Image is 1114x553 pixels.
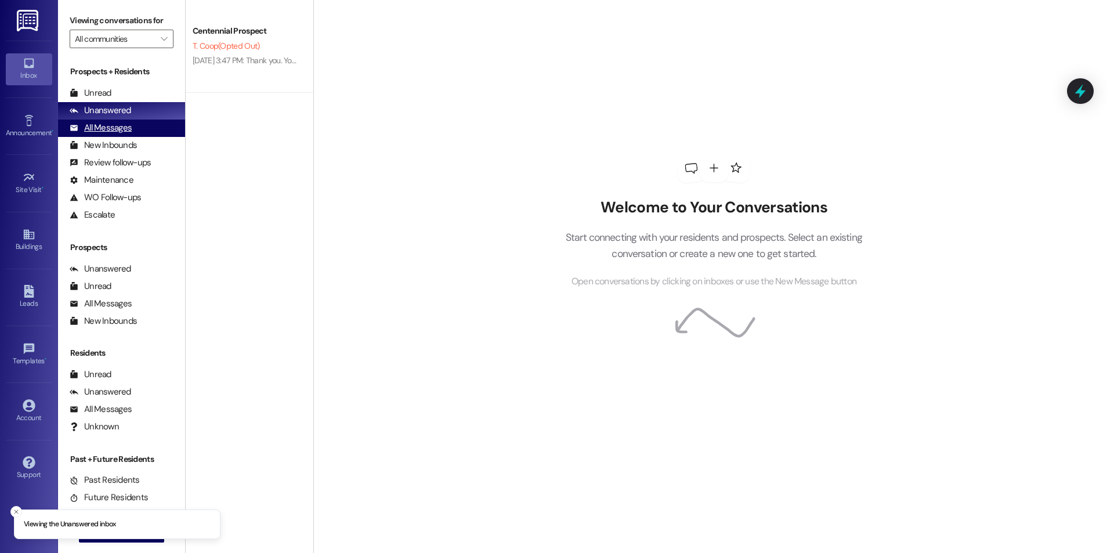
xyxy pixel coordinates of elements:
[6,396,52,427] a: Account
[70,403,132,415] div: All Messages
[52,127,53,135] span: •
[6,225,52,256] a: Buildings
[70,139,137,151] div: New Inbounds
[70,474,140,486] div: Past Residents
[6,339,52,370] a: Templates •
[6,453,52,484] a: Support
[70,209,115,221] div: Escalate
[161,34,167,44] i: 
[45,355,46,363] span: •
[70,386,131,398] div: Unanswered
[42,184,44,192] span: •
[70,122,132,134] div: All Messages
[70,298,132,310] div: All Messages
[6,281,52,313] a: Leads
[70,191,141,204] div: WO Follow-ups
[193,25,300,37] div: Centennial Prospect
[10,506,22,518] button: Close toast
[17,10,41,31] img: ResiDesk Logo
[58,453,185,465] div: Past + Future Residents
[548,229,880,262] p: Start connecting with your residents and prospects. Select an existing conversation or create a n...
[193,55,765,66] div: [DATE] 3:47 PM: Thank you. You will no longer receive texts from this thread. Please reply with '...
[6,53,52,85] a: Inbox
[70,12,173,30] label: Viewing conversations for
[548,198,880,217] h2: Welcome to Your Conversations
[70,315,137,327] div: New Inbounds
[193,41,259,51] span: T. Coop (Opted Out)
[6,168,52,199] a: Site Visit •
[70,157,151,169] div: Review follow-ups
[58,347,185,359] div: Residents
[58,66,185,78] div: Prospects + Residents
[70,263,131,275] div: Unanswered
[70,421,119,433] div: Unknown
[70,87,111,99] div: Unread
[70,174,133,186] div: Maintenance
[58,241,185,254] div: Prospects
[70,280,111,292] div: Unread
[572,274,856,289] span: Open conversations by clicking on inboxes or use the New Message button
[70,104,131,117] div: Unanswered
[24,519,116,530] p: Viewing the Unanswered inbox
[70,368,111,381] div: Unread
[70,491,148,504] div: Future Residents
[75,30,155,48] input: All communities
